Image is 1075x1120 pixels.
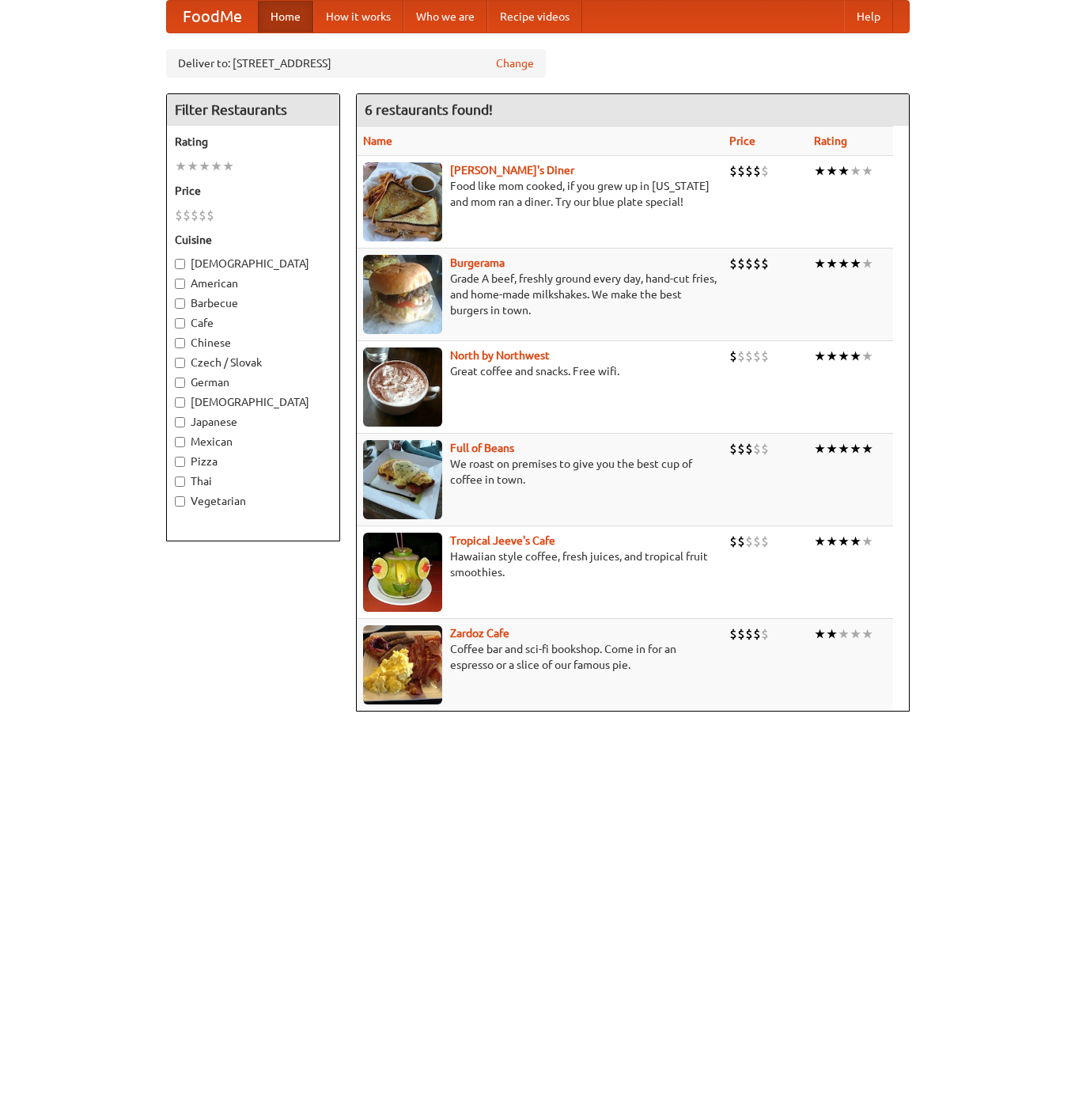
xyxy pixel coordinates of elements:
[175,318,185,328] input: Cafe
[826,162,838,180] li: ★
[861,347,873,365] li: ★
[737,162,745,180] li: $
[761,440,769,457] li: $
[191,207,199,224] li: $
[363,456,717,488] p: We roast on premises to give you the best cup of coffee in town.
[861,440,873,457] li: ★
[838,440,850,457] li: ★
[363,625,442,704] img: zardoz.jpg
[403,1,487,32] a: Who we are
[363,347,442,427] img: north.jpg
[729,162,737,180] li: $
[753,347,761,365] li: $
[175,259,185,269] input: [DEMOGRAPHIC_DATA]
[363,178,717,210] p: Food like mom cooked, if you grew up in [US_STATE] and mom ran a diner. Try our blue plate special!
[729,347,737,365] li: $
[175,417,185,427] input: Japanese
[826,255,838,272] li: ★
[838,162,850,180] li: ★
[199,207,206,224] li: $
[175,207,183,224] li: $
[206,207,214,224] li: $
[761,625,769,643] li: $
[753,440,761,457] li: $
[850,440,861,457] li: ★
[363,162,442,241] img: sallys.jpg
[737,347,745,365] li: $
[363,533,442,612] img: jeeves.jpg
[838,255,850,272] li: ★
[175,378,185,388] input: German
[761,347,769,365] li: $
[363,255,442,334] img: burgerama.jpg
[814,162,826,180] li: ★
[861,255,873,272] li: ★
[363,641,717,673] p: Coffee bar and sci-fi bookshop. Come in for an espresso or a slice of our famous pie.
[753,255,761,272] li: $
[175,256,331,271] label: [DEMOGRAPHIC_DATA]
[814,347,826,365] li: ★
[814,440,826,457] li: ★
[729,135,755,147] a: Price
[861,162,873,180] li: ★
[199,158,210,175] li: ★
[167,94,339,126] h4: Filter Restaurants
[753,533,761,550] li: $
[450,349,550,362] a: North by Northwest
[745,255,753,272] li: $
[187,158,199,175] li: ★
[814,135,847,147] a: Rating
[450,164,574,177] a: [PERSON_NAME]'s Diner
[365,102,493,117] ng-pluralize: 6 restaurants found!
[175,335,331,351] label: Chinese
[175,457,185,467] input: Pizza
[761,533,769,550] li: $
[850,533,861,550] li: ★
[175,454,331,469] label: Pizza
[745,440,753,457] li: $
[814,533,826,550] li: ★
[175,434,331,450] label: Mexican
[729,255,737,272] li: $
[761,255,769,272] li: $
[450,627,509,640] a: Zardoz Cafe
[175,315,331,331] label: Cafe
[210,158,222,175] li: ★
[175,295,331,311] label: Barbecue
[753,625,761,643] li: $
[450,442,514,454] b: Full of Beans
[175,338,185,348] input: Chinese
[826,533,838,550] li: ★
[729,440,737,457] li: $
[745,162,753,180] li: $
[363,271,717,318] p: Grade A beef, freshly ground every day, hand-cut fries, and home-made milkshakes. We make the bes...
[745,347,753,365] li: $
[363,135,392,147] a: Name
[450,534,555,547] a: Tropical Jeeve's Cafe
[175,158,187,175] li: ★
[313,1,403,32] a: How it works
[850,347,861,365] li: ★
[363,549,717,580] p: Hawaiian style coffee, fresh juices, and tropical fruit smoothies.
[737,255,745,272] li: $
[850,162,861,180] li: ★
[844,1,893,32] a: Help
[496,55,534,71] a: Change
[737,533,745,550] li: $
[175,473,331,489] label: Thai
[861,625,873,643] li: ★
[729,625,737,643] li: $
[450,256,505,269] a: Burgerama
[737,440,745,457] li: $
[175,183,331,199] h5: Price
[838,533,850,550] li: ★
[363,440,442,519] img: beans.jpg
[175,275,331,291] label: American
[745,533,753,550] li: $
[175,476,185,487] input: Thai
[814,255,826,272] li: ★
[175,279,185,289] input: American
[729,533,737,550] li: $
